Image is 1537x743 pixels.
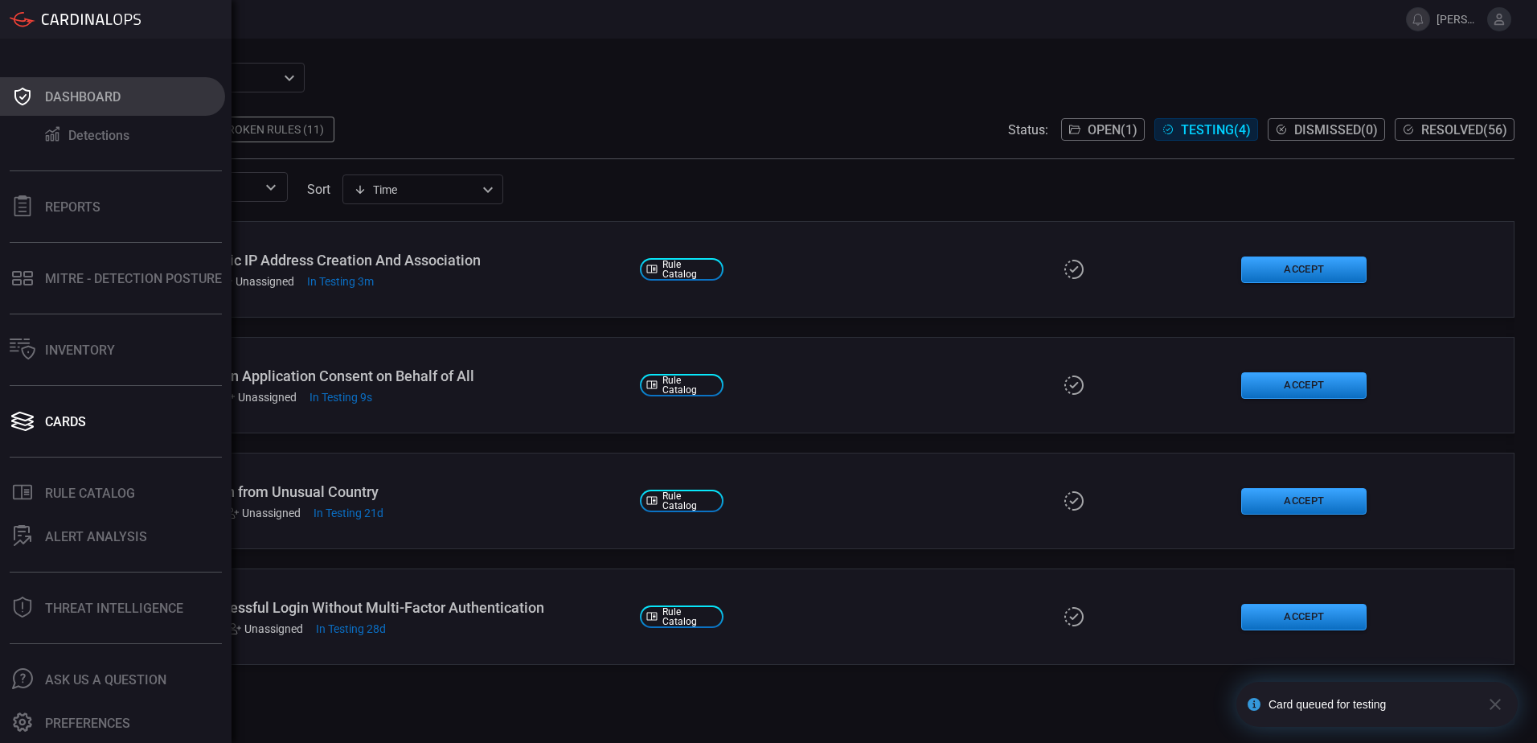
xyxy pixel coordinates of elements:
[226,507,301,519] div: Unassigned
[1241,257,1367,283] button: Accept
[120,599,627,616] div: Snowflake - Successful Login Without Multi-Factor Authentication
[1268,118,1385,141] button: Dismissed(0)
[1241,372,1367,399] button: Accept
[45,414,86,429] div: Cards
[1421,122,1507,138] span: Resolved ( 56 )
[1088,122,1137,138] span: Open ( 1 )
[68,128,129,143] div: Detections
[45,89,121,105] div: Dashboard
[662,376,717,395] span: Rule Catalog
[45,271,222,286] div: MITRE - Detection Posture
[1294,122,1378,138] span: Dismissed ( 0 )
[45,529,147,544] div: ALERT ANALYSIS
[45,601,183,616] div: Threat Intelligence
[45,343,115,358] div: Inventory
[316,622,386,635] span: Sep 17, 2025 10:59 AM
[1154,118,1258,141] button: Testing(4)
[211,117,334,142] div: Broken Rules (11)
[314,507,383,519] span: Sep 24, 2025 10:52 AM
[120,483,627,500] div: Snowflake - Login from Unusual Country
[1395,118,1514,141] button: Resolved(56)
[1181,122,1251,138] span: Testing ( 4 )
[260,176,282,199] button: Open
[1437,13,1481,26] span: [PERSON_NAME].[PERSON_NAME]
[222,391,297,404] div: Unassigned
[309,391,372,404] span: Oct 15, 2025 10:46 AM
[662,607,717,626] span: Rule Catalog
[45,672,166,688] div: Ask Us A Question
[1241,488,1367,515] button: Accept
[1241,604,1367,630] button: Accept
[354,182,477,198] div: Time
[1008,122,1048,138] span: Status:
[1269,698,1474,711] div: Card queued for testing
[45,199,100,215] div: Reports
[219,275,294,288] div: Unassigned
[307,275,374,288] span: Oct 15, 2025 10:43 AM
[1061,118,1145,141] button: Open(1)
[228,622,303,635] div: Unassigned
[45,716,130,731] div: Preferences
[45,486,135,501] div: Rule Catalog
[662,491,717,511] span: Rule Catalog
[120,252,627,269] div: Azure - New Public IP Address Creation And Association
[120,367,627,384] div: Office 365 - Admin Application Consent on Behalf of All
[662,260,717,279] span: Rule Catalog
[307,182,330,197] label: sort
